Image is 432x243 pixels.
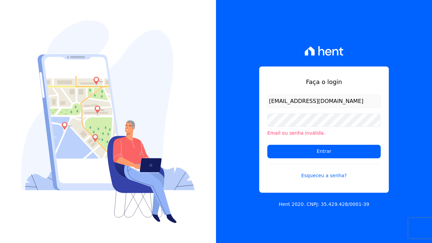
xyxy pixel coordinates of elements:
[21,20,195,223] img: Login
[267,164,381,179] a: Esqueceu a senha?
[267,145,381,158] input: Entrar
[279,201,369,208] p: Hent 2020. CNPJ: 35.429.428/0001-39
[267,77,381,86] h1: Faça o login
[267,130,381,137] li: Email ou senha inválida.
[267,94,381,108] input: Email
